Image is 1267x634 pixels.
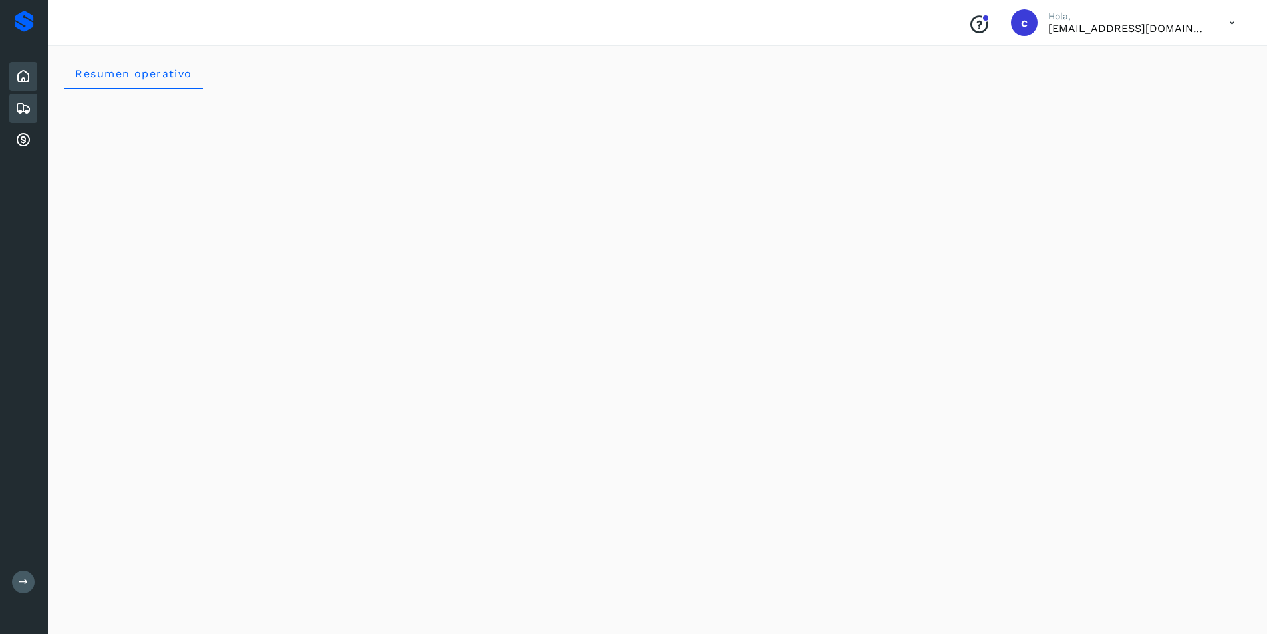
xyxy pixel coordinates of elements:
[74,67,192,80] span: Resumen operativo
[1048,11,1208,22] p: Hola,
[9,126,37,155] div: Cuentas por cobrar
[1048,22,1208,35] p: carlosvazqueztgc@gmail.com
[9,62,37,91] div: Inicio
[9,94,37,123] div: Embarques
